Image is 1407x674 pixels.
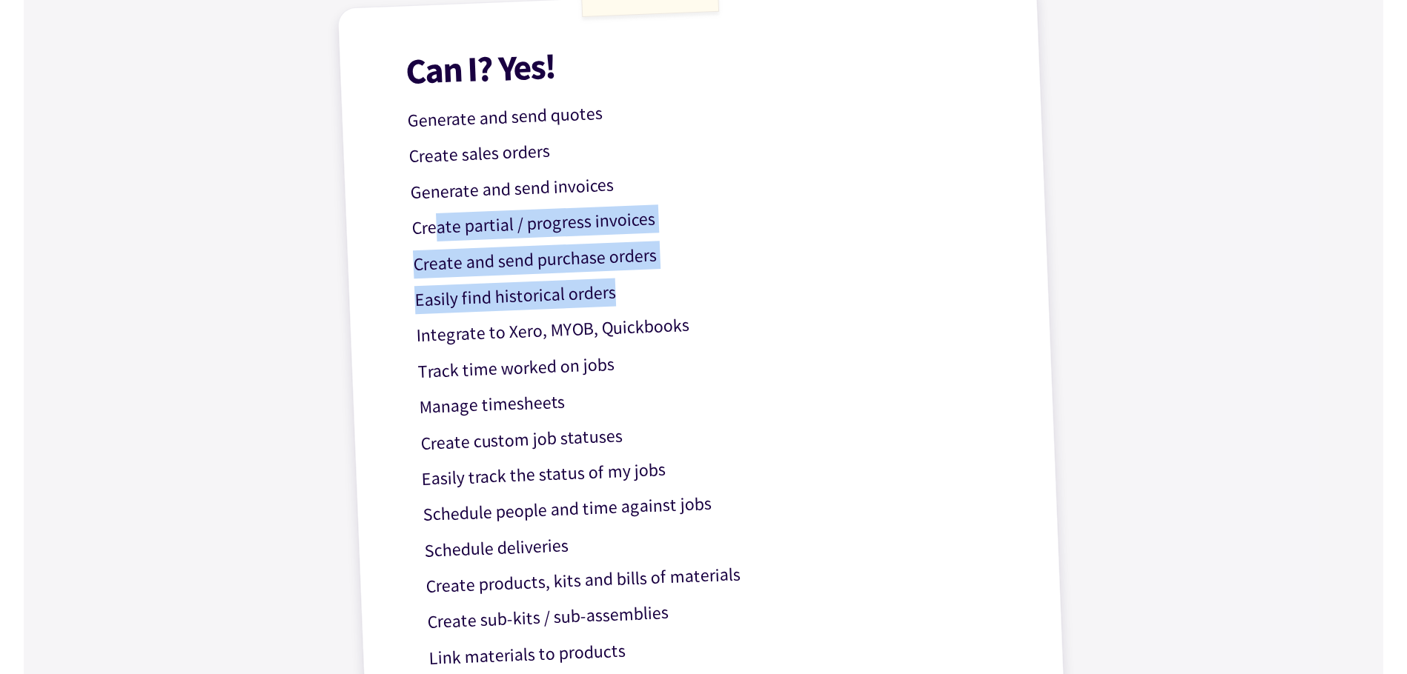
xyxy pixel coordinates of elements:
p: Easily track the status of my jobs [421,442,1013,494]
p: Integrate to Xero, MYOB, Quickbooks [416,298,1008,350]
p: Create custom job statuses [420,406,1012,458]
p: Easily find historical orders [414,263,1007,315]
h1: Can I? Yes! [405,30,998,89]
p: Schedule deliveries [424,513,1016,565]
p: Schedule people and time against jobs [423,478,1015,530]
p: Create sub-kits / sub-assemblies [427,585,1019,637]
p: Link materials to products [428,621,1021,673]
p: Create and send purchase orders [413,227,1005,278]
p: Generate and send quotes [407,84,999,136]
p: Create sales orders [408,119,1001,171]
p: Generate and send invoices [410,156,1002,207]
p: Create products, kits and bills of materials [426,550,1018,601]
iframe: Chat Widget [1160,514,1407,674]
p: Track time worked on jobs [417,334,1010,386]
p: Create partial / progress invoices [411,191,1004,243]
p: Manage timesheets [419,370,1011,422]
